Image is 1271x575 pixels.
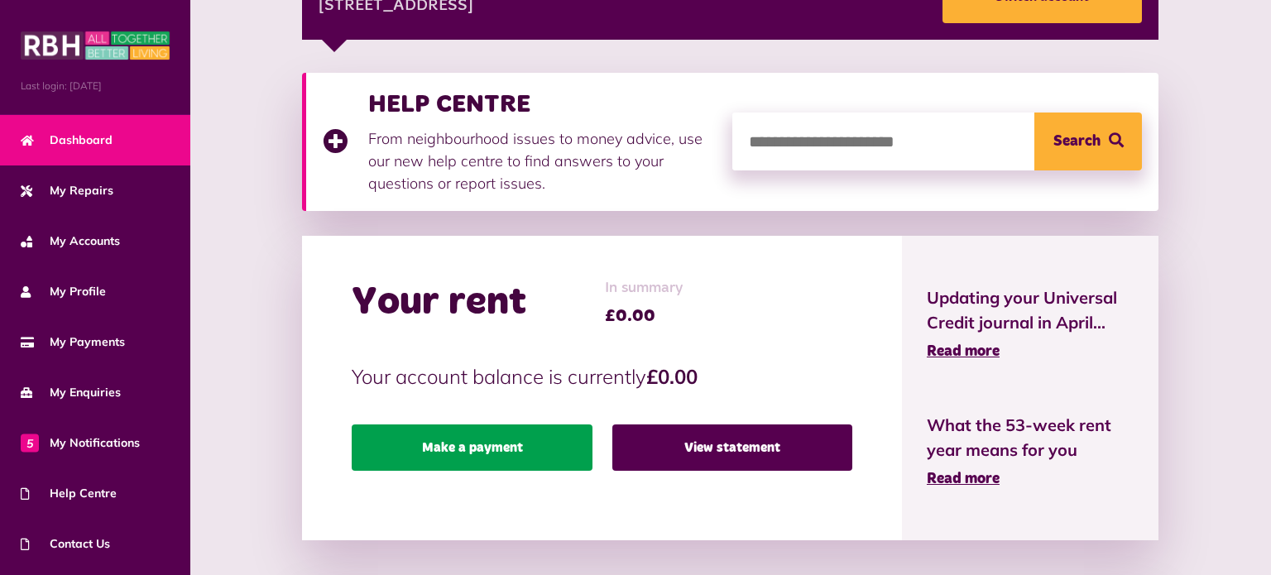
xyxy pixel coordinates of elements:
[927,344,1000,359] span: Read more
[927,472,1000,486] span: Read more
[352,279,526,327] h2: Your rent
[21,434,39,452] span: 5
[927,413,1134,462] span: What the 53-week rent year means for you
[352,362,851,391] p: Your account balance is currently
[646,364,698,389] strong: £0.00
[1034,113,1142,170] button: Search
[368,89,716,119] h3: HELP CENTRE
[21,434,140,452] span: My Notifications
[21,535,110,553] span: Contact Us
[927,285,1134,363] a: Updating your Universal Credit journal in April... Read more
[21,333,125,351] span: My Payments
[605,277,683,299] span: In summary
[927,285,1134,335] span: Updating your Universal Credit journal in April...
[927,413,1134,491] a: What the 53-week rent year means for you Read more
[1053,113,1101,170] span: Search
[21,283,106,300] span: My Profile
[352,424,592,471] a: Make a payment
[21,132,113,149] span: Dashboard
[612,424,852,471] a: View statement
[21,29,170,62] img: MyRBH
[21,79,170,93] span: Last login: [DATE]
[605,304,683,328] span: £0.00
[21,485,117,502] span: Help Centre
[21,384,121,401] span: My Enquiries
[21,182,113,199] span: My Repairs
[21,232,120,250] span: My Accounts
[368,127,716,194] p: From neighbourhood issues to money advice, use our new help centre to find answers to your questi...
